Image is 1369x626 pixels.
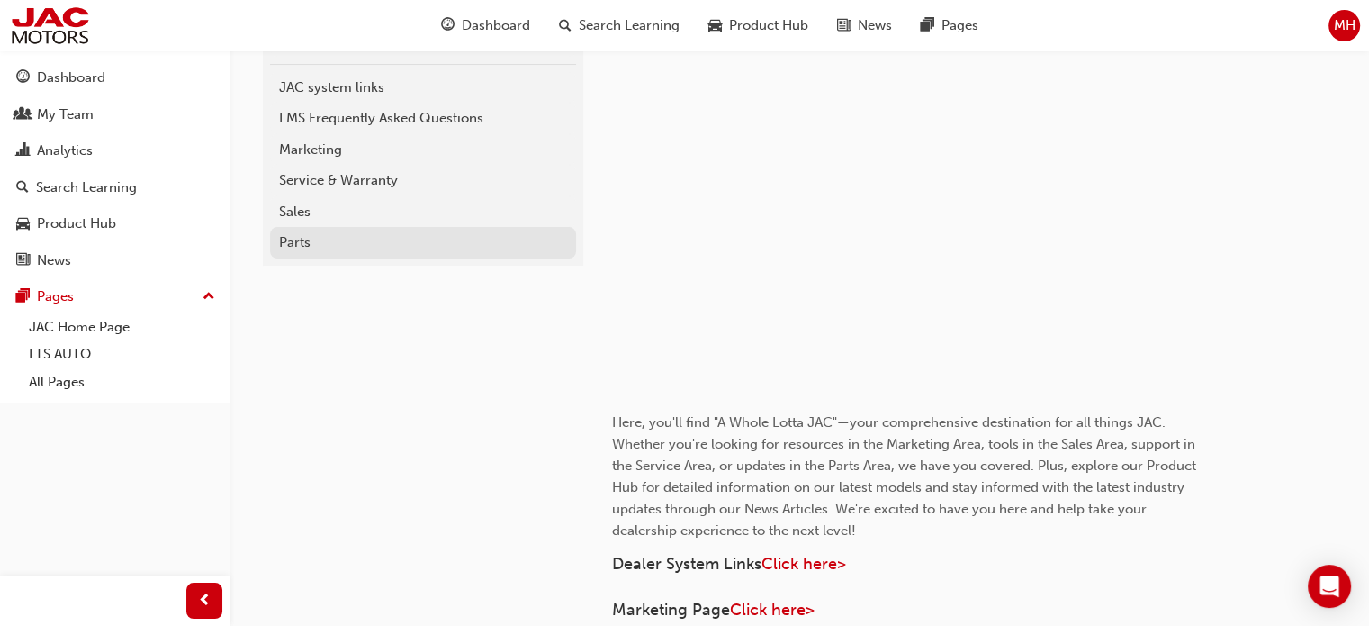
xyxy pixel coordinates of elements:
[270,72,576,104] a: JAC system links
[203,286,215,309] span: up-icon
[941,15,978,36] span: Pages
[16,289,30,305] span: pages-icon
[9,5,91,46] img: jac-portal
[37,141,93,161] div: Analytics
[579,15,680,36] span: Search Learning
[708,14,722,37] span: car-icon
[37,213,116,234] div: Product Hub
[441,14,455,37] span: guage-icon
[279,77,567,98] div: JAC system links
[16,216,30,232] span: car-icon
[270,196,576,228] a: Sales
[270,227,576,259] a: Parts
[823,7,906,44] a: news-iconNews
[16,253,30,269] span: news-icon
[612,600,730,620] span: Marketing Page
[270,165,576,196] a: Service & Warranty
[22,340,222,368] a: LTS AUTO
[7,134,222,168] a: Analytics
[279,140,567,160] div: Marketing
[270,103,576,134] a: LMS Frequently Asked Questions
[37,250,71,271] div: News
[279,232,567,253] div: Parts
[1334,15,1355,36] span: MH
[37,104,94,125] div: My Team
[198,590,212,612] span: prev-icon
[7,61,222,95] a: Dashboard
[921,14,934,37] span: pages-icon
[279,108,567,129] div: LMS Frequently Asked Questions
[270,134,576,166] a: Marketing
[837,14,851,37] span: news-icon
[22,368,222,396] a: All Pages
[906,7,993,44] a: pages-iconPages
[279,170,567,191] div: Service & Warranty
[37,286,74,307] div: Pages
[729,15,808,36] span: Product Hub
[559,14,572,37] span: search-icon
[761,554,846,574] a: Click here>
[612,554,761,574] span: Dealer System Links
[7,171,222,204] a: Search Learning
[7,207,222,240] a: Product Hub
[694,7,823,44] a: car-iconProduct Hub
[36,177,137,198] div: Search Learning
[16,143,30,159] span: chart-icon
[16,107,30,123] span: people-icon
[7,98,222,132] a: My Team
[279,202,567,222] div: Sales
[7,244,222,277] a: News
[7,280,222,313] button: Pages
[545,7,694,44] a: search-iconSearch Learning
[1328,10,1360,41] button: MH
[612,414,1200,539] span: Here, you'll find "A Whole Lotta JAC"—your comprehensive destination for all things JAC. Whether ...
[22,313,222,341] a: JAC Home Page
[7,58,222,280] button: DashboardMy TeamAnalyticsSearch LearningProduct HubNews
[1308,565,1351,608] div: Open Intercom Messenger
[730,600,815,620] a: Click here>
[462,15,530,36] span: Dashboard
[16,70,30,86] span: guage-icon
[37,68,105,88] div: Dashboard
[427,7,545,44] a: guage-iconDashboard
[858,15,892,36] span: News
[16,180,29,196] span: search-icon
